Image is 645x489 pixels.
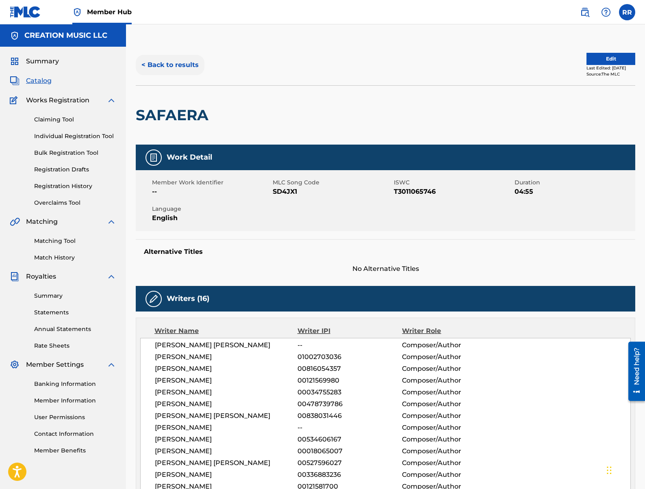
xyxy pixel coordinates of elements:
img: Royalties [10,272,20,281]
img: expand [106,360,116,370]
span: [PERSON_NAME] [PERSON_NAME] [155,340,298,350]
span: 04:55 [515,187,633,197]
span: [PERSON_NAME] [155,387,298,397]
span: 01002703036 [298,352,402,362]
img: Summary [10,56,20,66]
h2: SAFAERA [136,106,213,124]
span: Member Settings [26,360,84,370]
span: [PERSON_NAME] [155,364,298,374]
div: Writer Name [154,326,298,336]
img: Writers [149,294,159,304]
img: Work Detail [149,153,159,162]
img: Catalog [10,76,20,86]
span: [PERSON_NAME] [155,470,298,480]
iframe: Chat Widget [604,450,645,489]
span: Matching [26,217,58,227]
span: No Alternative Titles [136,264,635,274]
span: Composer/Author [402,446,497,456]
span: Composer/Author [402,387,497,397]
span: [PERSON_NAME] [PERSON_NAME] [155,411,298,421]
img: expand [106,217,116,227]
span: Summary [26,56,59,66]
span: Member Hub [87,7,132,17]
span: Composer/Author [402,458,497,468]
span: Composer/Author [402,399,497,409]
div: Source: The MLC [586,71,635,77]
span: 00838031446 [298,411,402,421]
button: < Back to results [136,55,204,75]
span: 00121569980 [298,376,402,385]
a: Overclaims Tool [34,199,116,207]
a: Annual Statements [34,325,116,333]
a: Claiming Tool [34,115,116,124]
div: Writer Role [402,326,497,336]
span: Composer/Author [402,411,497,421]
span: Composer/Author [402,364,497,374]
a: Contact Information [34,430,116,438]
span: Composer/Author [402,352,497,362]
span: [PERSON_NAME] [PERSON_NAME] [155,458,298,468]
span: Member Work Identifier [152,178,271,187]
div: Writer IPI [298,326,402,336]
span: SD4JX1 [273,187,391,197]
span: English [152,213,271,223]
span: Composer/Author [402,435,497,444]
span: 00018065007 [298,446,402,456]
span: 00527596027 [298,458,402,468]
a: Public Search [577,4,593,20]
span: Composer/Author [402,423,497,433]
span: 00478739786 [298,399,402,409]
a: Matching Tool [34,237,116,245]
img: Matching [10,217,20,227]
a: Bulk Registration Tool [34,149,116,157]
a: User Permissions [34,413,116,422]
button: Edit [586,53,635,65]
img: Accounts [10,31,20,41]
img: search [580,7,590,17]
img: help [601,7,611,17]
span: 00534606167 [298,435,402,444]
a: Rate Sheets [34,342,116,350]
span: Language [152,205,271,213]
div: Last Edited: [DATE] [586,65,635,71]
h5: Alternative Titles [144,248,627,256]
img: expand [106,272,116,281]
img: Works Registration [10,95,20,105]
img: Member Settings [10,360,20,370]
h5: Work Detail [167,153,212,162]
a: Banking Information [34,380,116,388]
span: 00034755283 [298,387,402,397]
span: Composer/Author [402,470,497,480]
span: -- [298,423,402,433]
a: SummarySummary [10,56,59,66]
h5: Writers (16) [167,294,209,303]
span: [PERSON_NAME] [155,423,298,433]
span: Duration [515,178,633,187]
img: Top Rightsholder [72,7,82,17]
span: [PERSON_NAME] [155,376,298,385]
iframe: Resource Center [622,339,645,404]
span: -- [298,340,402,350]
span: [PERSON_NAME] [155,435,298,444]
a: Member Benefits [34,446,116,455]
img: MLC Logo [10,6,41,18]
span: [PERSON_NAME] [155,399,298,409]
span: Catalog [26,76,52,86]
div: Drag [607,458,612,483]
span: Royalties [26,272,56,281]
div: User Menu [619,4,635,20]
span: ISWC [394,178,513,187]
a: Registration Drafts [34,165,116,174]
span: Composer/Author [402,376,497,385]
span: 00336883236 [298,470,402,480]
span: [PERSON_NAME] [155,352,298,362]
span: Composer/Author [402,340,497,350]
img: expand [106,95,116,105]
span: Works Registration [26,95,89,105]
a: Summary [34,292,116,300]
a: Registration History [34,182,116,190]
a: Member Information [34,396,116,405]
span: MLC Song Code [273,178,391,187]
